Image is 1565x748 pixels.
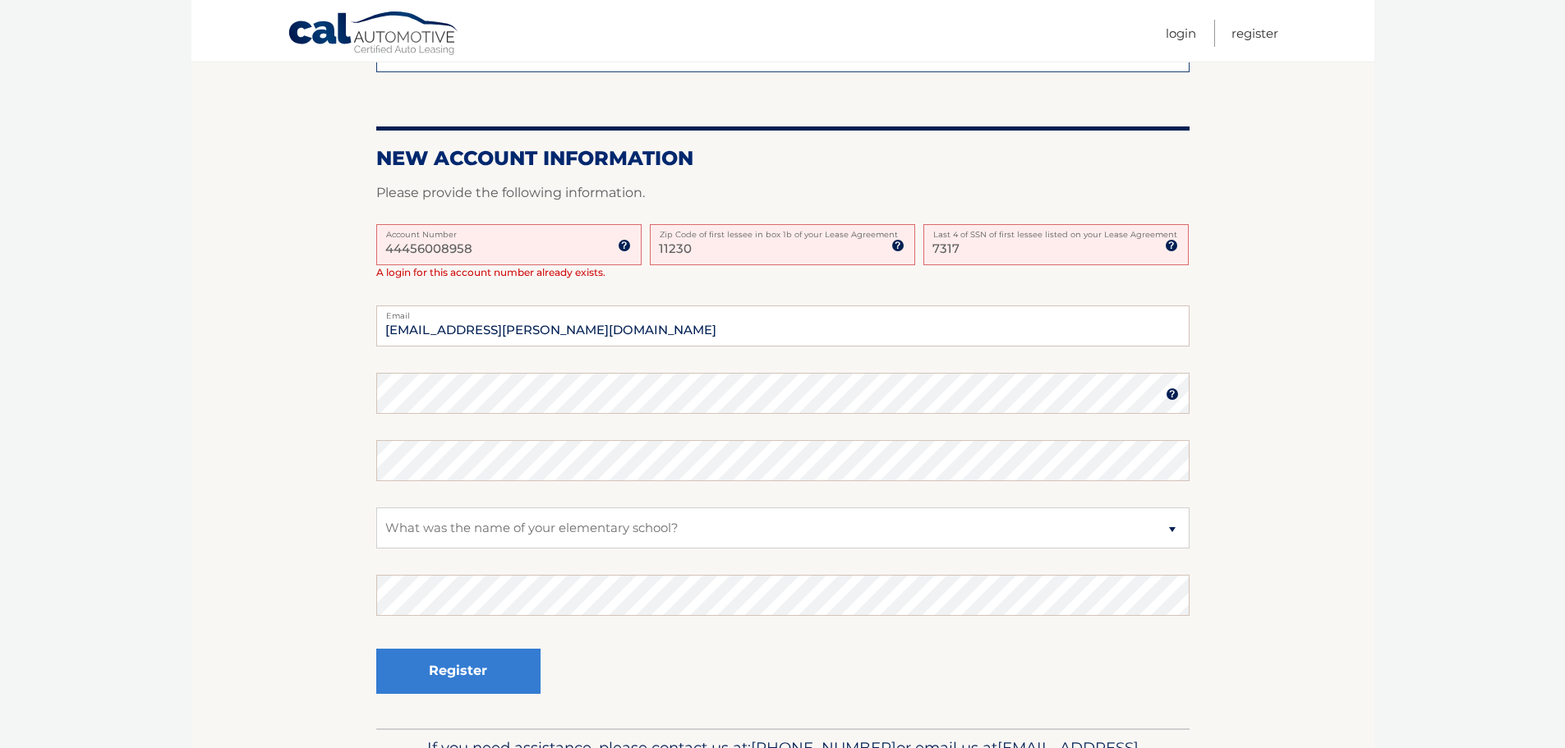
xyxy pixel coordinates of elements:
[650,224,915,265] input: Zip Code
[376,181,1190,204] p: Please provide the following information.
[1165,239,1178,252] img: tooltip.svg
[376,266,605,278] span: A login for this account number already exists.
[288,11,460,58] a: Cal Automotive
[650,224,915,237] label: Zip Code of first lessee in box 1b of your Lease Agreement
[376,649,541,694] button: Register
[891,239,904,252] img: tooltip.svg
[376,224,642,237] label: Account Number
[376,305,1190,346] input: Email
[1231,20,1278,47] a: Register
[1166,20,1196,47] a: Login
[923,224,1189,237] label: Last 4 of SSN of first lessee listed on your Lease Agreement
[1166,388,1179,401] img: tooltip.svg
[923,224,1189,265] input: SSN or EIN (last 4 digits only)
[376,224,642,265] input: Account Number
[376,146,1190,171] h2: New Account Information
[618,239,631,252] img: tooltip.svg
[376,305,1190,319] label: Email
